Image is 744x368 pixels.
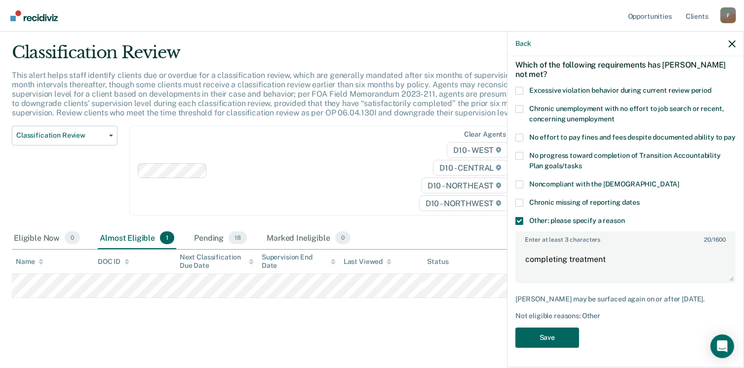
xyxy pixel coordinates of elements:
[180,253,254,270] div: Next Classification Due Date
[515,312,736,320] div: Not eligible reasons: Other
[515,52,736,87] div: Which of the following requirements has [PERSON_NAME] not met?
[344,258,392,266] div: Last Viewed
[529,151,721,170] span: No progress toward completion of Transition Accountability Plan goals/tasks
[516,246,735,282] textarea: completing treatment
[720,7,736,23] button: Profile dropdown button
[433,160,508,176] span: D10 - CENTRAL
[160,231,174,244] span: 1
[529,217,625,224] span: Other: please specify a reason
[516,232,735,243] label: Enter at least 3 characters
[704,236,711,243] span: 20
[16,131,105,140] span: Classification Review
[265,227,352,249] div: Marked Ineligible
[427,258,448,266] div: Status
[515,295,736,303] div: [PERSON_NAME] may be surfaced again on or after [DATE].
[529,86,711,94] span: Excessive violation behavior during current review period
[464,130,506,139] div: Clear agents
[710,334,734,358] div: Open Intercom Messenger
[720,7,736,23] div: F
[12,71,563,118] p: This alert helps staff identify clients due or overdue for a classification review, which are gen...
[704,236,726,243] span: / 1600
[10,10,58,21] img: Recidiviz
[16,258,43,266] div: Name
[229,231,247,244] span: 18
[447,142,508,158] span: D10 - WEST
[262,253,336,270] div: Supervision End Date
[421,178,508,193] span: D10 - NORTHEAST
[98,227,176,249] div: Almost Eligible
[529,133,736,141] span: No effort to pay fines and fees despite documented ability to pay
[192,227,249,249] div: Pending
[515,39,531,48] button: Back
[515,328,579,348] button: Save
[529,180,679,188] span: Noncompliant with the [DEMOGRAPHIC_DATA]
[12,42,570,71] div: Classification Review
[65,231,80,244] span: 0
[529,105,724,123] span: Chronic unemployment with no effort to job search or recent, concerning unemployment
[335,231,351,244] span: 0
[419,195,508,211] span: D10 - NORTHWEST
[529,198,640,206] span: Chronic missing of reporting dates
[12,227,82,249] div: Eligible Now
[98,258,129,266] div: DOC ID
